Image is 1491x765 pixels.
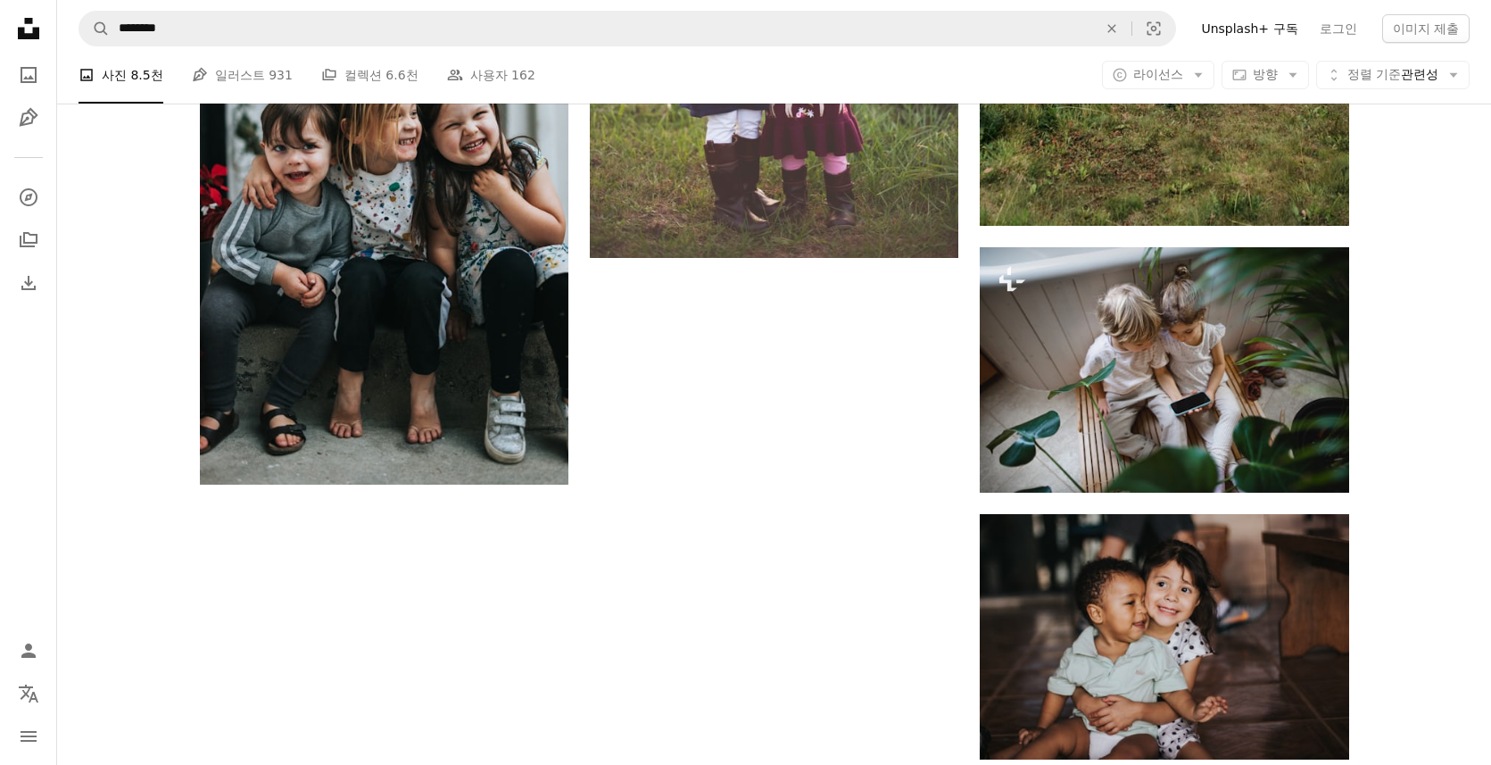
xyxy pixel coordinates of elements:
button: 방향 [1222,61,1309,89]
a: 사진 [11,57,46,93]
button: Unsplash 검색 [79,12,110,46]
span: 162 [511,65,535,85]
span: 라이선스 [1133,67,1183,81]
a: 컬렉션 [11,222,46,258]
button: 정렬 기준관련성 [1316,61,1470,89]
a: 스마트폰을 사용하여 욕실 실내 바닥에 앉아 있는 귀여운 어린 아이들의 상위 뷰. [980,362,1348,378]
button: 이미지 제출 [1382,14,1470,43]
a: selective focus photography of girl hugging boy [980,628,1348,644]
button: 메뉴 [11,719,46,754]
span: 6.6천 [385,65,418,85]
a: 로그인 [1309,14,1368,43]
a: 일러스트 [11,100,46,136]
span: 관련성 [1347,66,1438,84]
button: 라이선스 [1102,61,1214,89]
span: 931 [269,65,293,85]
a: 탐색 [11,179,46,215]
a: Unsplash+ 구독 [1190,14,1308,43]
a: 로그인 / 가입 [11,633,46,669]
a: 사용자 162 [447,46,535,104]
span: 방향 [1253,67,1278,81]
form: 사이트 전체에서 이미지 찾기 [79,11,1176,46]
button: 시각적 검색 [1132,12,1175,46]
a: 컬렉션 6.6천 [321,46,418,104]
button: 언어 [11,676,46,711]
a: 바닥에 앉아 2 명의 소녀 [200,199,568,215]
a: 홈 — Unsplash [11,11,46,50]
a: 일러스트 931 [192,46,293,104]
img: selective focus photography of girl hugging boy [980,514,1348,760]
span: 정렬 기준 [1347,67,1401,81]
a: 다운로드 내역 [11,265,46,301]
img: 스마트폰을 사용하여 욕실 실내 바닥에 앉아 있는 귀여운 어린 아이들의 상위 뷰. [980,247,1348,493]
button: 삭제 [1092,12,1131,46]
